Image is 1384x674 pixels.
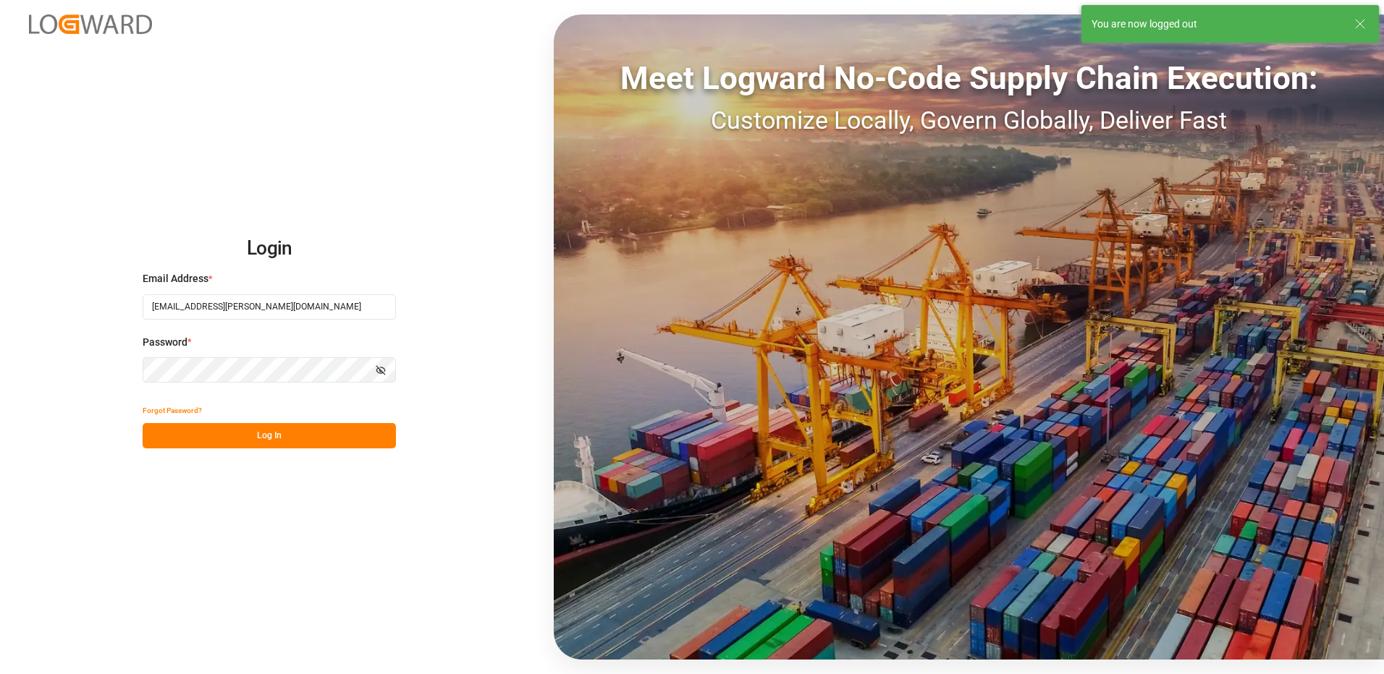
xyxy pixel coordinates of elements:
[143,226,396,272] h2: Login
[554,54,1384,102] div: Meet Logward No-Code Supply Chain Execution:
[143,423,396,448] button: Log In
[143,271,208,286] span: Email Address
[554,102,1384,139] div: Customize Locally, Govern Globally, Deliver Fast
[1092,17,1341,32] div: You are now logged out
[29,14,152,34] img: Logward_new_orange.png
[143,335,187,350] span: Password
[143,398,202,423] button: Forgot Password?
[143,294,396,320] input: Enter your email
